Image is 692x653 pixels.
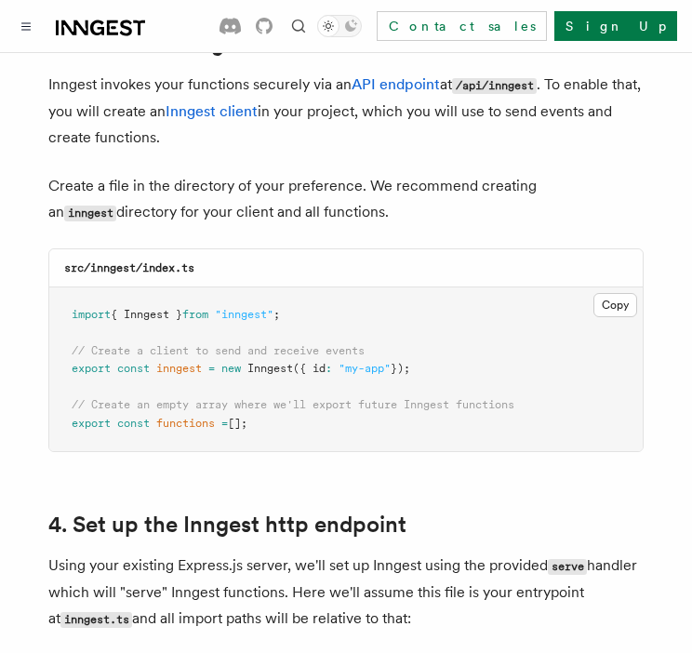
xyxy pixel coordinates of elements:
span: // Create a client to send and receive events [72,344,365,357]
span: functions [156,417,215,430]
span: : [326,362,332,375]
span: const [117,362,150,375]
span: []; [228,417,247,430]
span: }); [391,362,410,375]
span: const [117,417,150,430]
code: inngest.ts [60,612,132,628]
button: Find something... [287,15,310,37]
span: // Create an empty array where we'll export future Inngest functions [72,398,514,411]
span: = [208,362,215,375]
a: API endpoint [352,75,440,93]
span: export [72,362,111,375]
span: import [72,308,111,321]
p: Using your existing Express.js server, we'll set up Inngest using the provided handler which will... [48,553,644,633]
p: Inngest invokes your functions securely via an at . To enable that, you will create an in your pr... [48,72,644,151]
a: Sign Up [554,11,677,41]
span: export [72,417,111,430]
span: "inngest" [215,308,273,321]
span: ; [273,308,280,321]
code: /api/inngest [452,78,537,94]
span: ({ id [293,362,326,375]
span: new [221,362,241,375]
span: from [182,308,208,321]
button: Copy [593,293,637,317]
span: "my-app" [339,362,391,375]
button: Toggle dark mode [317,15,362,37]
button: Toggle navigation [15,15,37,37]
span: Inngest [247,362,293,375]
code: inngest [64,206,116,221]
a: 4. Set up the Inngest http endpoint [48,512,406,538]
span: inngest [156,362,202,375]
a: Inngest client [166,102,258,120]
a: Contact sales [377,11,547,41]
p: Create a file in the directory of your preference. We recommend creating an directory for your cl... [48,173,644,226]
code: src/inngest/index.ts [64,261,194,274]
span: = [221,417,228,430]
span: { Inngest } [111,308,182,321]
code: serve [548,559,587,575]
